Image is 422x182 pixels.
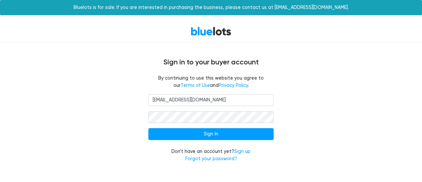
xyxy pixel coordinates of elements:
h4: Sign in to your buyer account [13,58,409,67]
a: Forgot your password? [185,156,237,162]
a: BlueLots [191,26,231,36]
input: Sign In [148,128,274,140]
a: Terms of Use [181,83,210,88]
fieldset: By continuing to use this website you agree to our and . [148,75,274,89]
a: Privacy Policy [219,83,248,88]
input: Email [148,94,274,106]
a: Sign up [234,149,251,154]
div: Don't have an account yet? [148,148,274,162]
